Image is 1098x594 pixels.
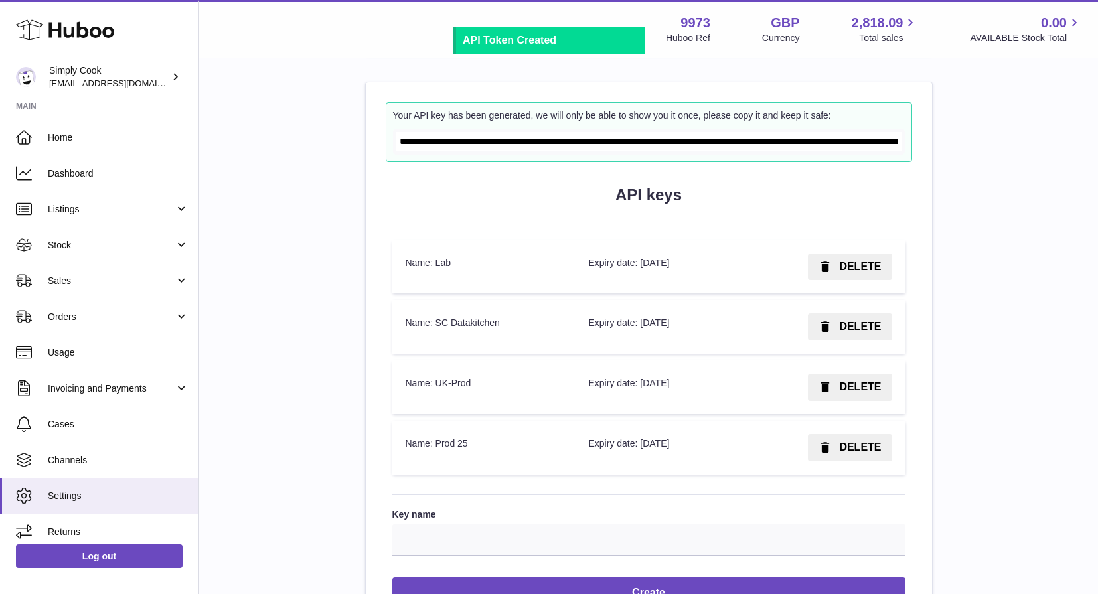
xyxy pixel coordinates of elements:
[393,110,905,122] div: Your API key has been generated, we will only be able to show you it once, please copy it and kee...
[839,321,881,332] span: DELETE
[859,32,918,44] span: Total sales
[771,14,799,32] strong: GBP
[49,78,195,88] span: [EMAIL_ADDRESS][DOMAIN_NAME]
[48,203,175,216] span: Listings
[49,64,169,90] div: Simply Cook
[392,421,576,475] td: Name: Prod 25
[392,508,905,521] label: Key name
[839,381,881,392] span: DELETE
[575,421,738,475] td: Expiry date: [DATE]
[808,254,892,281] button: DELETE
[463,33,639,48] div: API Token Created
[575,300,738,354] td: Expiry date: [DATE]
[839,261,881,272] span: DELETE
[970,32,1082,44] span: AVAILABLE Stock Total
[16,544,183,568] a: Log out
[666,32,710,44] div: Huboo Ref
[808,434,892,461] button: DELETE
[852,14,919,44] a: 2,818.09 Total sales
[852,14,903,32] span: 2,818.09
[808,313,892,340] button: DELETE
[48,526,189,538] span: Returns
[970,14,1082,44] a: 0.00 AVAILABLE Stock Total
[48,275,175,287] span: Sales
[48,239,175,252] span: Stock
[575,240,738,294] td: Expiry date: [DATE]
[808,374,892,401] button: DELETE
[48,346,189,359] span: Usage
[1041,14,1067,32] span: 0.00
[48,490,189,502] span: Settings
[392,360,576,414] td: Name: UK-Prod
[575,360,738,414] td: Expiry date: [DATE]
[48,167,189,180] span: Dashboard
[680,14,710,32] strong: 9973
[16,67,36,87] img: tech@simplycook.com
[48,382,175,395] span: Invoicing and Payments
[48,418,189,431] span: Cases
[392,240,576,294] td: Name: Lab
[762,32,800,44] div: Currency
[48,311,175,323] span: Orders
[392,300,576,354] td: Name: SC Datakitchen
[839,441,881,453] span: DELETE
[48,454,189,467] span: Channels
[392,185,905,206] h2: API keys
[48,131,189,144] span: Home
